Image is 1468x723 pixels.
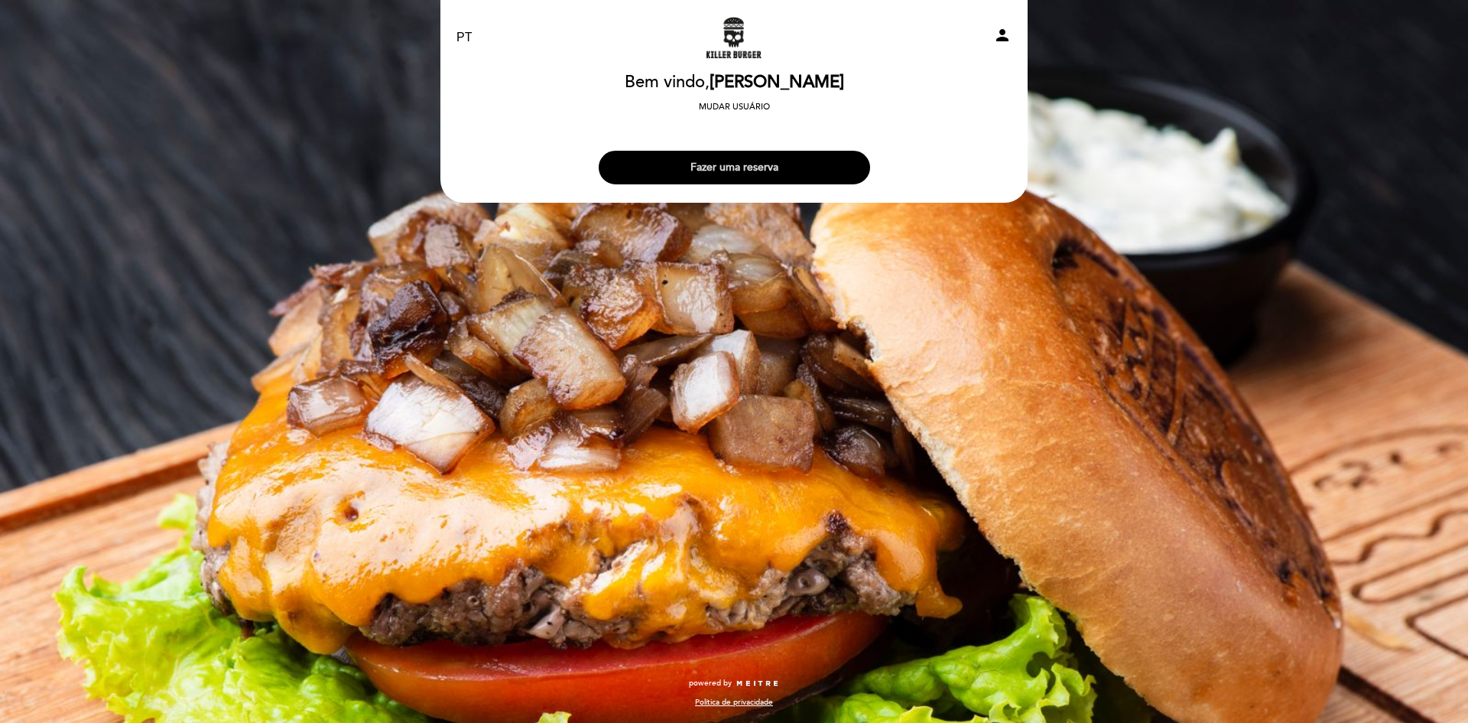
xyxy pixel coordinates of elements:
button: person [993,26,1012,50]
img: MEITRE [736,680,779,688]
span: [PERSON_NAME] [710,72,844,93]
h2: Bem vindo, [625,73,844,92]
button: Mudar usuário [694,100,775,114]
span: powered by [689,678,732,689]
a: Política de privacidade [695,697,773,708]
a: Killer Burger [638,17,830,59]
i: person [993,26,1012,44]
button: Fazer uma reserva [599,151,870,184]
a: powered by [689,678,779,689]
